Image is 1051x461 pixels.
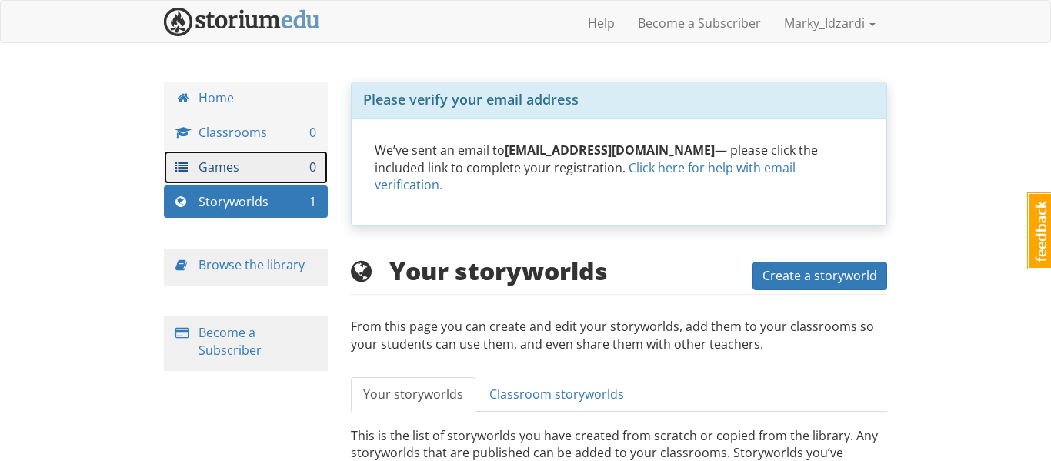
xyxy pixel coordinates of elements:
a: Home [164,82,328,115]
span: Create a storyworld [762,267,877,284]
h2: Your storyworlds [351,257,608,284]
span: Classroom storyworlds [489,386,624,403]
a: Storyworlds 1 [164,185,328,219]
strong: [EMAIL_ADDRESS][DOMAIN_NAME] [505,142,715,159]
a: Classrooms 0 [164,116,328,149]
a: Become a Subscriber [626,4,772,42]
span: Please verify your email address [363,90,579,109]
span: 0 [309,124,316,142]
p: From this page you can create and edit your storyworlds, add them to your classrooms so your stud... [351,318,888,369]
a: Help [576,4,626,42]
span: 0 [309,159,316,176]
a: Marky_Idzardi [772,4,887,42]
span: 1 [309,193,316,211]
a: Click here for help with email verification. [375,159,796,194]
a: Browse the library [199,256,305,273]
p: We’ve sent an email to — please click the included link to complete your registration. [375,142,864,195]
a: Become a Subscriber [199,324,262,359]
img: StoriumEDU [164,8,320,36]
a: Games 0 [164,151,328,184]
button: Create a storyworld [752,262,887,290]
span: Your storyworlds [363,386,463,403]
